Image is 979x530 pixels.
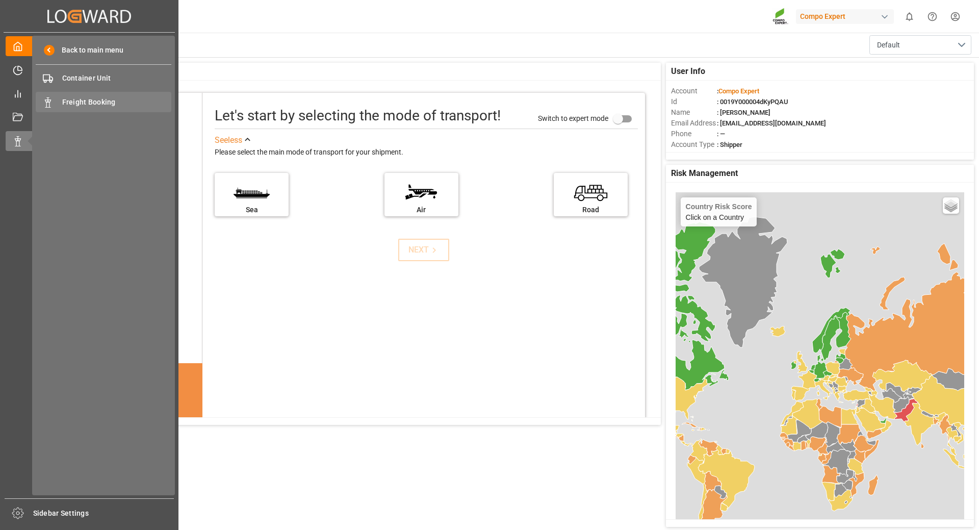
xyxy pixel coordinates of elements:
[55,45,123,56] span: Back to main menu
[686,203,752,211] h4: Country Risk Score
[33,508,174,519] span: Sidebar Settings
[390,205,453,215] div: Air
[559,205,623,215] div: Road
[671,129,717,139] span: Phone
[215,105,501,127] div: Let's start by selecting the mode of transport!
[671,118,717,129] span: Email Address
[877,40,900,51] span: Default
[921,5,944,28] button: Help Center
[215,146,638,159] div: Please select the main mode of transport for your shipment.
[717,130,725,138] span: : —
[6,36,173,56] a: My Cockpit
[398,239,449,261] button: NEXT
[717,141,742,148] span: : Shipper
[943,197,959,214] a: Layers
[796,9,894,24] div: Compo Expert
[62,97,172,108] span: Freight Booking
[869,35,971,55] button: open menu
[717,109,770,116] span: : [PERSON_NAME]
[6,60,173,80] a: Timeslot Management
[36,68,171,88] a: Container Unit
[671,139,717,150] span: Account Type
[671,167,738,180] span: Risk Management
[220,205,284,215] div: Sea
[671,65,705,78] span: User Info
[671,86,717,96] span: Account
[717,87,759,95] span: :
[671,107,717,118] span: Name
[62,73,172,84] span: Container Unit
[718,87,759,95] span: Compo Expert
[772,8,789,26] img: Screenshot%202023-09-29%20at%2010.02.21.png_1712312052.png
[796,7,898,26] button: Compo Expert
[671,96,717,107] span: Id
[538,114,608,122] span: Switch to expert mode
[898,5,921,28] button: show 0 new notifications
[717,119,826,127] span: : [EMAIL_ADDRESS][DOMAIN_NAME]
[717,98,788,106] span: : 0019Y000004dKyPQAU
[686,203,752,221] div: Click on a Country
[215,134,242,146] div: See less
[36,92,171,112] a: Freight Booking
[408,244,440,256] div: NEXT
